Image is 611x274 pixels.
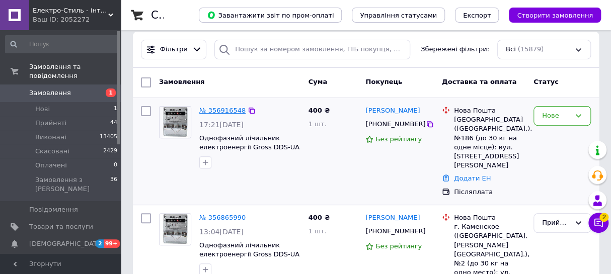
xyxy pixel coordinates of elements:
button: Створити замовлення [509,8,601,23]
a: Додати ЕН [454,174,491,182]
a: Створити замовлення [499,11,601,19]
button: Управління статусами [352,8,445,23]
span: 2429 [103,147,117,156]
span: 2 [599,212,608,221]
a: № 356916548 [199,107,246,114]
span: Замовлення [159,78,204,85]
span: 1 [106,88,116,97]
a: Однофазний лічильник електроенергії Gross DDS-UA eco 5(50)A електронний [199,241,299,267]
span: 99+ [104,239,120,248]
span: Замовлення з [PERSON_NAME] [35,175,110,194]
div: [PHONE_NUMBER] [363,118,426,131]
span: Без рейтингу [375,135,422,143]
span: 17:21[DATE] [199,121,244,129]
span: 1 шт. [309,120,327,128]
div: Нова Пошта [454,106,525,115]
div: Ваш ID: 2052272 [33,15,121,24]
img: Фото товару [163,214,188,245]
button: Завантажити звіт по пром-оплаті [199,8,342,23]
span: Повідомлення [29,205,78,214]
span: Виконані [35,133,66,142]
span: Замовлення та повідомлення [29,62,121,80]
span: Створити замовлення [517,12,593,19]
span: Статус [533,78,559,85]
span: Покупець [365,78,402,85]
span: 44 [110,119,117,128]
div: Нова Пошта [454,213,525,222]
input: Пошук за номером замовлення, ПІБ покупця, номером телефону, Email, номером накладної [214,40,410,59]
button: Чат з покупцем2 [588,213,608,233]
span: (15879) [517,45,544,53]
a: Фото товару [159,213,191,245]
div: Нове [542,111,570,121]
button: Експорт [455,8,499,23]
input: Пошук [5,35,118,53]
a: Однофазний лічильник електроенергії Gross DDS-UA eco 5(50)A електронний [199,134,299,160]
a: № 356865990 [199,214,246,221]
span: 1 [114,105,117,114]
span: Фільтри [160,45,188,54]
span: 400 ₴ [309,214,330,221]
span: 2 [96,239,104,248]
h1: Список замовлень [151,9,253,21]
span: Нові [35,105,50,114]
span: 36 [110,175,117,194]
div: Післяплата [454,188,525,197]
span: 13:04[DATE] [199,228,244,236]
span: [DEMOGRAPHIC_DATA] [29,239,104,248]
div: [GEOGRAPHIC_DATA] ([GEOGRAPHIC_DATA].), №186 (до 30 кг на одне місце): вул. [STREET_ADDRESS][PERS... [454,115,525,170]
img: Фото товару [163,107,188,138]
span: 13405 [100,133,117,142]
span: Без рейтингу [375,242,422,250]
div: [PHONE_NUMBER] [363,225,426,238]
span: Експорт [463,12,491,19]
span: Оплачені [35,161,67,170]
span: Скасовані [35,147,69,156]
span: 1 шт. [309,227,327,235]
a: Фото товару [159,106,191,138]
a: [PERSON_NAME] [365,106,420,116]
span: Завантажити звіт по пром-оплаті [207,11,334,20]
span: 0 [114,161,117,170]
span: Товари та послуги [29,222,93,231]
span: Прийняті [35,119,66,128]
span: Електро-Стиль - інтернет-магазин електротоварів [33,6,108,15]
a: [PERSON_NAME] [365,213,420,223]
div: Прийнято [542,218,570,228]
span: Замовлення [29,88,71,98]
span: Cума [309,78,327,85]
span: Всі [506,45,516,54]
span: 400 ₴ [309,107,330,114]
span: Управління статусами [360,12,437,19]
span: Доставка та оплата [442,78,516,85]
span: Збережені фільтри: [421,45,489,54]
